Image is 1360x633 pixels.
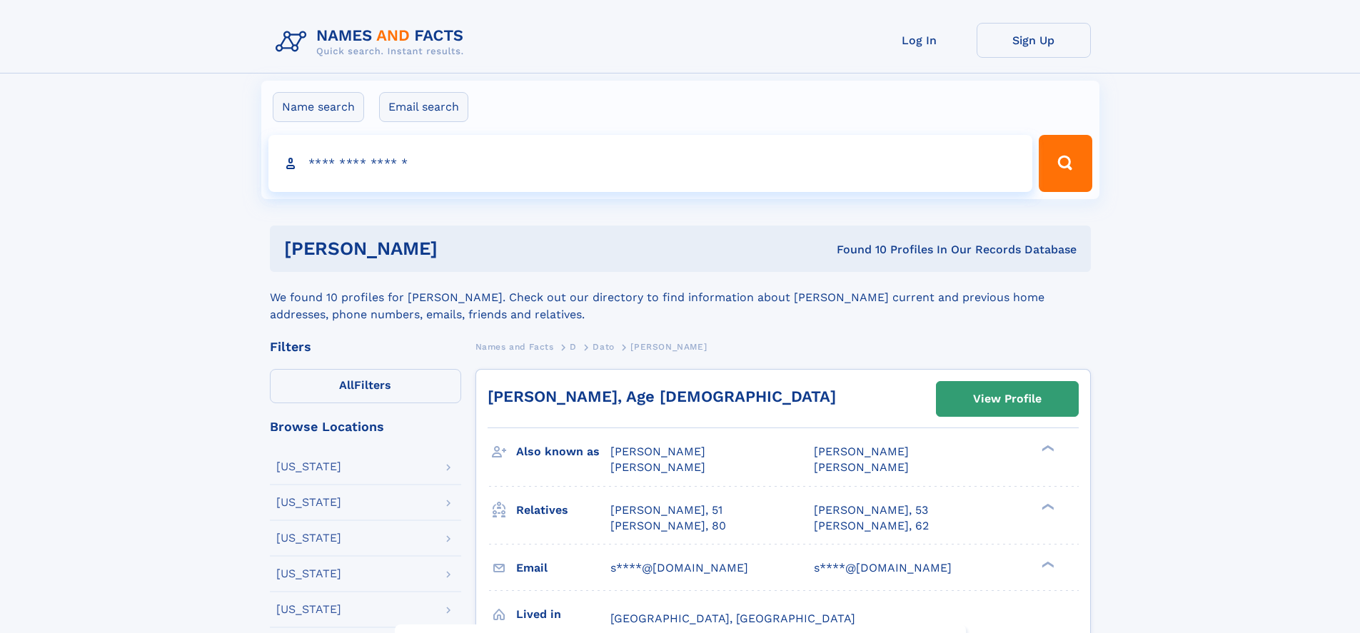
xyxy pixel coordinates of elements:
[1038,444,1055,453] div: ❯
[637,242,1077,258] div: Found 10 Profiles In Our Records Database
[273,92,364,122] label: Name search
[1038,502,1055,511] div: ❯
[276,568,341,579] div: [US_STATE]
[593,342,614,352] span: Dato
[814,460,909,474] span: [PERSON_NAME]
[610,502,722,518] a: [PERSON_NAME], 51
[610,460,705,474] span: [PERSON_NAME]
[276,604,341,615] div: [US_STATE]
[570,338,577,355] a: D
[610,518,726,534] a: [PERSON_NAME], 80
[516,602,610,627] h3: Lived in
[284,240,638,258] h1: [PERSON_NAME]
[610,445,705,458] span: [PERSON_NAME]
[1038,559,1055,569] div: ❯
[814,445,909,458] span: [PERSON_NAME]
[973,383,1042,415] div: View Profile
[270,420,461,433] div: Browse Locations
[977,23,1091,58] a: Sign Up
[610,612,855,625] span: [GEOGRAPHIC_DATA], [GEOGRAPHIC_DATA]
[270,369,461,403] label: Filters
[276,532,341,544] div: [US_STATE]
[270,272,1091,323] div: We found 10 profiles for [PERSON_NAME]. Check out our directory to find information about [PERSON...
[488,388,836,405] a: [PERSON_NAME], Age [DEMOGRAPHIC_DATA]
[268,135,1033,192] input: search input
[814,518,929,534] a: [PERSON_NAME], 62
[516,498,610,522] h3: Relatives
[475,338,554,355] a: Names and Facts
[516,556,610,580] h3: Email
[630,342,707,352] span: [PERSON_NAME]
[814,502,928,518] a: [PERSON_NAME], 53
[270,23,475,61] img: Logo Names and Facts
[276,497,341,508] div: [US_STATE]
[339,378,354,392] span: All
[379,92,468,122] label: Email search
[593,338,614,355] a: Dato
[862,23,977,58] a: Log In
[937,382,1078,416] a: View Profile
[516,440,610,464] h3: Also known as
[270,340,461,353] div: Filters
[276,461,341,472] div: [US_STATE]
[570,342,577,352] span: D
[1039,135,1092,192] button: Search Button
